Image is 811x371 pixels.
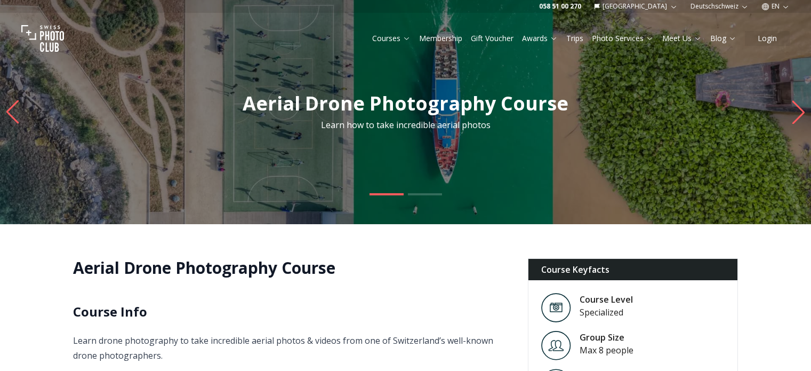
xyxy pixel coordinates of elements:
[471,33,513,44] a: Gift Voucher
[562,31,588,46] button: Trips
[662,33,702,44] a: Meet Us
[372,33,411,44] a: Courses
[73,333,511,363] p: Learn drone photography to take incredible aerial photos & videos from one of Switzerland’s well-...
[541,331,571,360] img: Level
[368,31,415,46] button: Courses
[21,17,64,60] img: Swiss photo club
[588,31,658,46] button: Photo Services
[539,2,581,11] a: 058 51 00 270
[415,31,467,46] button: Membership
[541,293,571,322] img: Level
[580,293,633,306] div: Course Level
[745,31,790,46] button: Login
[566,33,583,44] a: Trips
[706,31,741,46] button: Blog
[580,331,633,344] div: Group Size
[73,258,511,278] h1: Aerial Drone Photography Course
[73,303,511,320] h2: Course Info
[419,33,462,44] a: Membership
[522,33,558,44] a: Awards
[518,31,562,46] button: Awards
[580,344,633,357] div: Max 8 people
[710,33,736,44] a: Blog
[528,259,738,280] div: Course Keyfacts
[592,33,654,44] a: Photo Services
[467,31,518,46] button: Gift Voucher
[658,31,706,46] button: Meet Us
[580,306,633,319] div: Specialized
